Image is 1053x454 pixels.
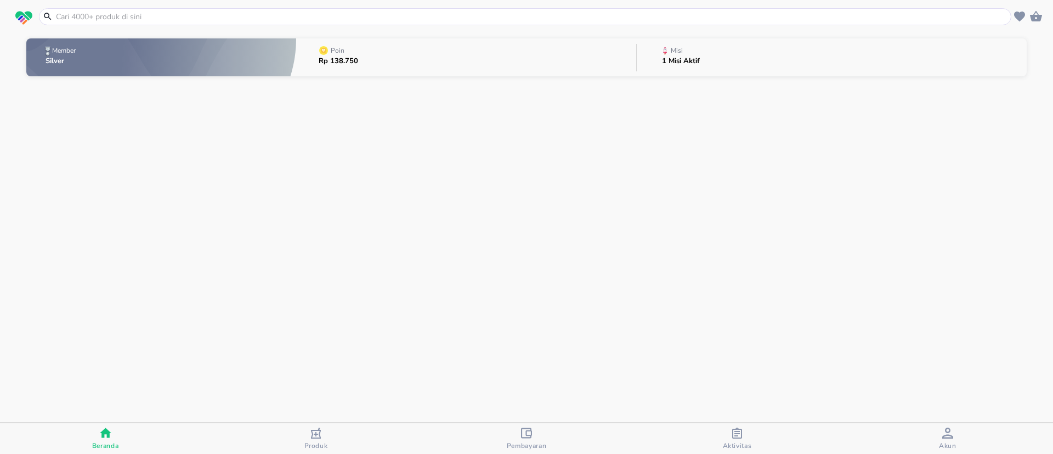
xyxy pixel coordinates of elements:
[296,36,636,79] button: PoinRp 138.750
[939,441,956,450] span: Akun
[319,58,358,65] p: Rp 138.750
[46,58,78,65] p: Silver
[211,423,421,454] button: Produk
[15,11,32,25] img: logo_swiperx_s.bd005f3b.svg
[662,58,700,65] p: 1 Misi Aktif
[331,47,344,54] p: Poin
[92,441,119,450] span: Beranda
[637,36,1027,79] button: Misi1 Misi Aktif
[723,441,752,450] span: Aktivitas
[632,423,842,454] button: Aktivitas
[26,36,296,79] button: MemberSilver
[421,423,632,454] button: Pembayaran
[304,441,328,450] span: Produk
[671,47,683,54] p: Misi
[55,11,1009,23] input: Cari 4000+ produk di sini
[507,441,547,450] span: Pembayaran
[52,47,76,54] p: Member
[842,423,1053,454] button: Akun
